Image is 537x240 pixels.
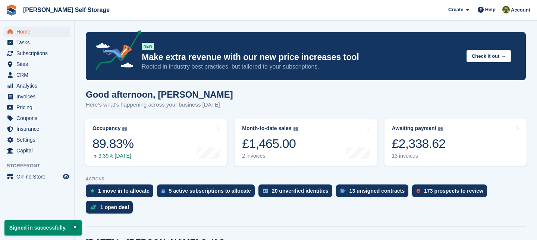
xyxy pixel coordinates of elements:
a: menu [4,37,70,48]
div: 1 move in to allocate [98,188,150,194]
a: menu [4,26,70,37]
img: prospect-51fa495bee0391a8d652442698ab0144808aea92771e9ea1ae160a38d050c398.svg [417,189,420,193]
a: menu [4,91,70,102]
a: 20 unverified identities [258,184,336,201]
p: Here's what's happening across your business [DATE] [86,101,233,109]
a: 13 unsigned contracts [336,184,412,201]
img: move_ins_to_allocate_icon-fdf77a2bb77ea45bf5b3d319d69a93e2d87916cf1d5bf7949dd705db3b84f3ca.svg [90,189,94,193]
div: 2 invoices [242,153,298,159]
div: Awaiting payment [392,125,437,132]
span: Sites [16,59,61,69]
a: Month-to-date sales £1,465.00 2 invoices [235,119,377,166]
h1: Good afternoon, [PERSON_NAME] [86,89,233,100]
div: 1 open deal [100,204,129,210]
div: £2,338.62 [392,136,446,151]
a: Preview store [62,172,70,181]
span: Invoices [16,91,61,102]
a: 5 active subscriptions to allocate [157,184,258,201]
span: Subscriptions [16,48,61,59]
button: Check it out → [467,50,511,62]
span: Create [448,6,463,13]
div: Occupancy [92,125,120,132]
span: Online Store [16,171,61,182]
img: active_subscription_to_allocate_icon-d502201f5373d7db506a760aba3b589e785aa758c864c3986d89f69b8ff3... [161,189,165,193]
a: [PERSON_NAME] Self Storage [20,4,113,16]
img: contract_signature_icon-13c848040528278c33f63329250d36e43548de30e8caae1d1a13099fd9432cc5.svg [340,189,346,193]
a: 173 prospects to review [412,184,491,201]
a: menu [4,145,70,156]
img: icon-info-grey-7440780725fd019a000dd9b08b2336e03edf1995a4989e88bcd33f0948082b44.svg [122,127,127,131]
a: Awaiting payment £2,338.62 13 invoices [384,119,527,166]
a: menu [4,80,70,91]
div: Month-to-date sales [242,125,291,132]
div: 89.83% [92,136,134,151]
span: Pricing [16,102,61,113]
img: verify_identity-adf6edd0f0f0b5bbfe63781bf79b02c33cf7c696d77639b501bdc392416b5a36.svg [263,189,268,193]
p: ACTIONS [86,177,526,181]
span: Analytics [16,80,61,91]
div: 20 unverified identities [272,188,329,194]
div: 3.39% [DATE] [92,153,134,159]
a: menu [4,102,70,113]
img: Karl [502,6,510,13]
div: 173 prospects to review [424,188,483,194]
img: icon-info-grey-7440780725fd019a000dd9b08b2336e03edf1995a4989e88bcd33f0948082b44.svg [293,127,298,131]
div: 5 active subscriptions to allocate [169,188,251,194]
span: Coupons [16,113,61,123]
span: CRM [16,70,61,80]
span: Help [485,6,496,13]
span: Tasks [16,37,61,48]
a: menu [4,70,70,80]
a: menu [4,113,70,123]
img: icon-info-grey-7440780725fd019a000dd9b08b2336e03edf1995a4989e88bcd33f0948082b44.svg [438,127,443,131]
a: 1 move in to allocate [86,184,157,201]
a: menu [4,48,70,59]
span: Home [16,26,61,37]
div: £1,465.00 [242,136,298,151]
span: Settings [16,135,61,145]
a: menu [4,135,70,145]
img: price-adjustments-announcement-icon-8257ccfd72463d97f412b2fc003d46551f7dbcb40ab6d574587a9cd5c0d94... [89,30,141,73]
a: 1 open deal [86,201,136,217]
a: menu [4,171,70,182]
img: stora-icon-8386f47178a22dfd0bd8f6a31ec36ba5ce8667c1dd55bd0f319d3a0aa187defe.svg [6,4,17,16]
span: Capital [16,145,61,156]
a: menu [4,124,70,134]
a: menu [4,59,70,69]
span: Insurance [16,124,61,134]
p: Make extra revenue with our new price increases tool [142,52,461,63]
span: Storefront [7,162,74,170]
div: 13 invoices [392,153,446,159]
span: Account [511,6,530,14]
div: 13 unsigned contracts [349,188,405,194]
p: Signed in successfully. [4,220,82,236]
a: Occupancy 89.83% 3.39% [DATE] [85,119,227,166]
img: deal-1b604bf984904fb50ccaf53a9ad4b4a5d6e5aea283cecdc64d6e3604feb123c2.svg [90,205,97,210]
p: Rooted in industry best practices, but tailored to your subscriptions. [142,63,461,71]
div: NEW [142,43,154,50]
